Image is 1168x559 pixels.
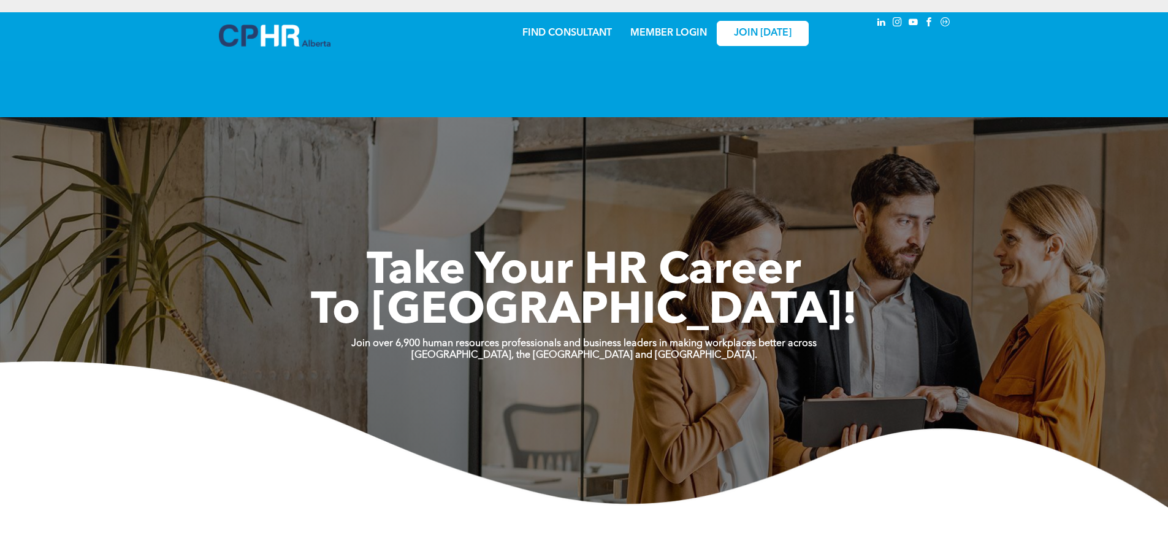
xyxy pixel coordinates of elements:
[351,339,817,349] strong: Join over 6,900 human resources professionals and business leaders in making workplaces better ac...
[411,350,757,360] strong: [GEOGRAPHIC_DATA], the [GEOGRAPHIC_DATA] and [GEOGRAPHIC_DATA].
[717,21,809,46] a: JOIN [DATE]
[219,25,330,47] img: A blue and white logo for cp alberta
[923,15,936,32] a: facebook
[875,15,888,32] a: linkedin
[522,28,612,38] a: FIND CONSULTANT
[939,15,952,32] a: Social network
[367,250,801,294] span: Take Your HR Career
[734,28,792,39] span: JOIN [DATE]
[311,290,858,334] span: To [GEOGRAPHIC_DATA]!
[630,28,707,38] a: MEMBER LOGIN
[907,15,920,32] a: youtube
[891,15,904,32] a: instagram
